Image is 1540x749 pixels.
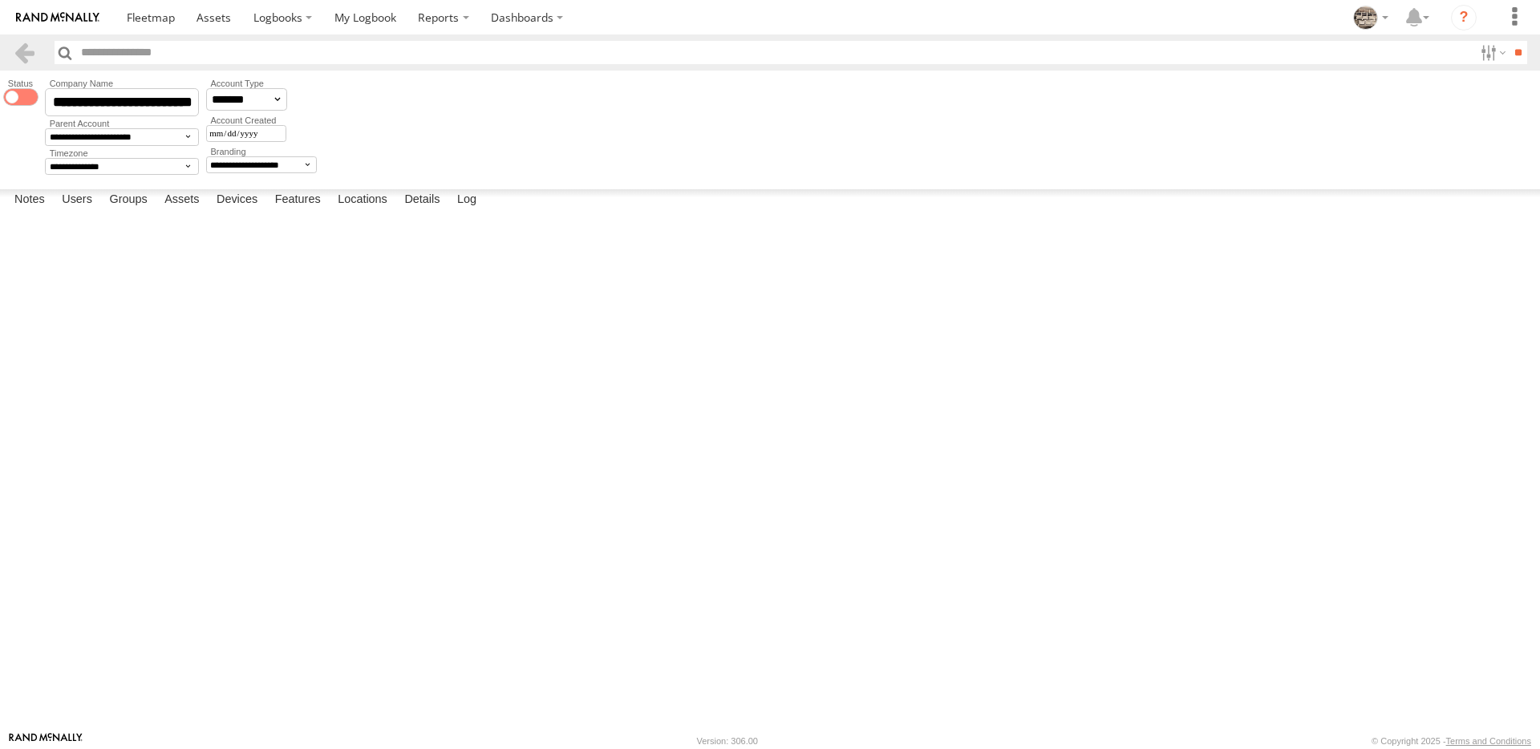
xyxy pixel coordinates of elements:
label: Details [396,189,448,212]
label: Search Filter Options [1474,41,1509,64]
label: Locations [330,189,395,212]
label: Assets [156,189,207,212]
label: Groups [101,189,155,212]
label: Features [267,189,329,212]
img: rand-logo.svg [16,12,99,23]
span: Enable/Disable Status [3,88,38,106]
label: Account Created [206,115,286,125]
label: Account Type [206,79,287,88]
a: Back to previous Page [13,41,36,64]
a: Visit our Website [9,733,83,749]
label: Branding [206,147,317,156]
i: ? [1451,5,1477,30]
label: Timezone [45,148,199,158]
label: Log [449,189,484,212]
label: Devices [209,189,265,212]
label: Notes [6,189,53,212]
label: Status [3,79,38,88]
div: Version: 306.00 [697,736,758,746]
label: Users [54,189,100,212]
div: Vlad h [1347,6,1394,30]
div: © Copyright 2025 - [1372,736,1531,746]
a: Terms and Conditions [1446,736,1531,746]
label: Parent Account [45,119,199,128]
label: Company Name [45,79,199,88]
